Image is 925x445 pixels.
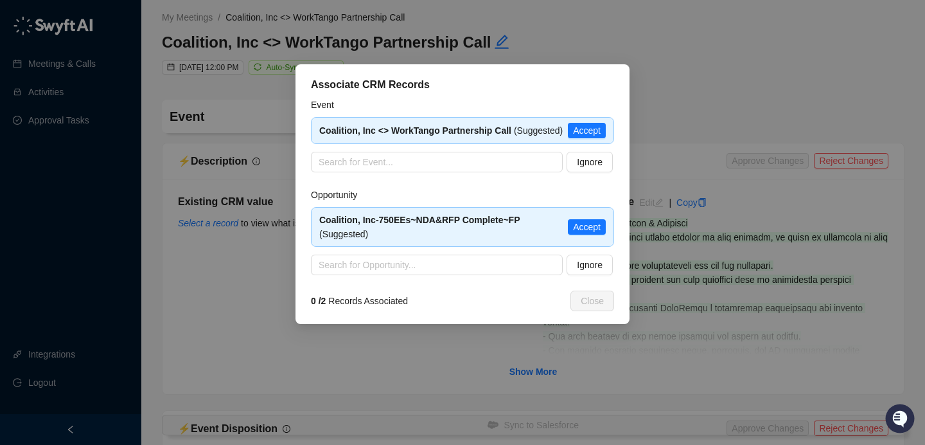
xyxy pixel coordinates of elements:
[319,215,520,239] span: (Suggested)
[26,180,48,193] span: Docs
[577,258,603,272] span: Ignore
[71,180,99,193] span: Status
[58,181,68,192] div: 📶
[319,215,520,225] strong: Coalition, Inc-750EEs~NDA&RFP Complete~FP
[319,125,511,136] strong: Coalition, Inc <> WorkTango Partnership Call
[884,403,919,437] iframe: Open customer support
[13,51,234,72] p: Welcome 👋
[567,255,613,275] button: Ignore
[319,125,563,136] span: (Suggested)
[568,123,606,138] button: Accept
[311,98,343,112] label: Event
[311,77,614,93] div: Associate CRM Records
[13,72,234,93] h2: How can we help?
[311,296,326,306] strong: 0 / 2
[91,211,155,221] a: Powered byPylon
[44,116,211,129] div: Start new chat
[568,219,606,235] button: Accept
[128,212,155,221] span: Pylon
[567,152,613,172] button: Ignore
[573,123,601,138] span: Accept
[577,155,603,169] span: Ignore
[13,181,23,192] div: 📚
[53,175,104,198] a: 📶Status
[218,120,234,136] button: Start new chat
[570,291,614,311] button: Close
[13,13,39,39] img: Swyft AI
[13,116,36,140] img: 5124521997842_fc6d7dfcefe973c2e489_88.png
[44,129,163,140] div: We're available if you need us!
[8,175,53,198] a: 📚Docs
[311,188,366,202] label: Opportunity
[311,294,408,308] span: Records Associated
[573,220,601,234] span: Accept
